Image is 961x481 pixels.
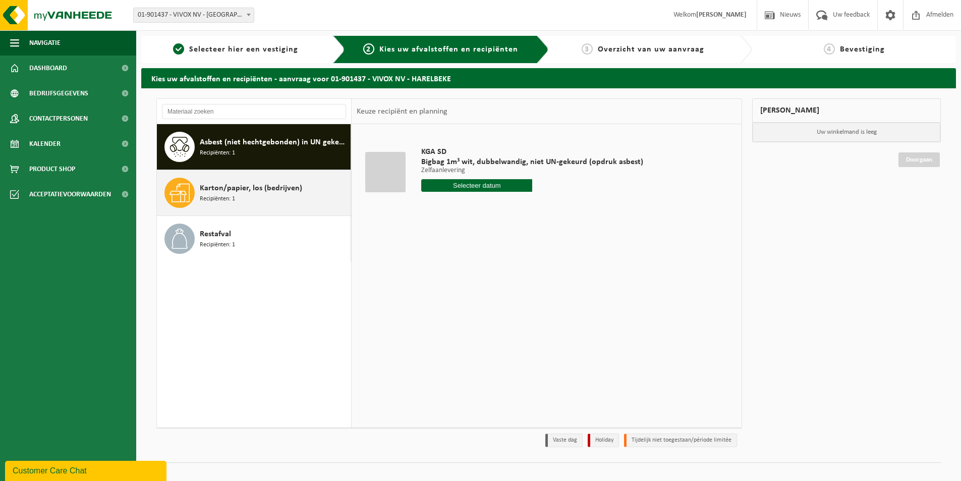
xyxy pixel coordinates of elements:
span: Selecteer hier een vestiging [189,45,298,54]
span: Acceptatievoorwaarden [29,182,111,207]
iframe: chat widget [5,459,168,481]
span: Karton/papier, los (bedrijven) [200,182,302,194]
span: Recipiënten: 1 [200,240,235,250]
li: Vaste dag [545,434,583,447]
input: Materiaal zoeken [162,104,346,119]
span: KGA SD [421,147,643,157]
div: [PERSON_NAME] [752,98,941,123]
h2: Kies uw afvalstoffen en recipiënten - aanvraag voor 01-901437 - VIVOX NV - HARELBEKE [141,68,956,88]
a: Doorgaan [898,152,940,167]
span: 2 [363,43,374,55]
button: Asbest (niet hechtgebonden) in UN gekeurde verpakking Recipiënten: 1 [157,124,351,170]
span: Recipiënten: 1 [200,148,235,158]
p: Zelfaanlevering [421,167,643,174]
span: Asbest (niet hechtgebonden) in UN gekeurde verpakking [200,136,348,148]
button: Restafval Recipiënten: 1 [157,216,351,261]
div: Keuze recipiënt en planning [352,99,453,124]
span: Bevestiging [840,45,885,54]
li: Holiday [588,434,619,447]
p: Uw winkelmand is leeg [753,123,940,142]
span: Product Shop [29,156,75,182]
span: Kies uw afvalstoffen en recipiënten [379,45,518,54]
span: Contactpersonen [29,106,88,131]
li: Tijdelijk niet toegestaan/période limitée [624,434,737,447]
span: Bedrijfsgegevens [29,81,88,106]
span: 4 [824,43,835,55]
span: Recipiënten: 1 [200,194,235,204]
span: Bigbag 1m³ wit, dubbelwandig, niet UN-gekeurd (opdruk asbest) [421,157,643,167]
span: Overzicht van uw aanvraag [598,45,704,54]
input: Selecteer datum [421,179,532,192]
strong: [PERSON_NAME] [696,11,747,19]
span: Dashboard [29,56,67,81]
span: Navigatie [29,30,61,56]
span: 3 [582,43,593,55]
span: Restafval [200,228,231,240]
span: 1 [173,43,184,55]
span: 01-901437 - VIVOX NV - HARELBEKE [133,8,254,23]
button: Karton/papier, los (bedrijven) Recipiënten: 1 [157,170,351,216]
span: 01-901437 - VIVOX NV - HARELBEKE [134,8,254,22]
a: 1Selecteer hier een vestiging [146,43,325,56]
span: Kalender [29,131,61,156]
